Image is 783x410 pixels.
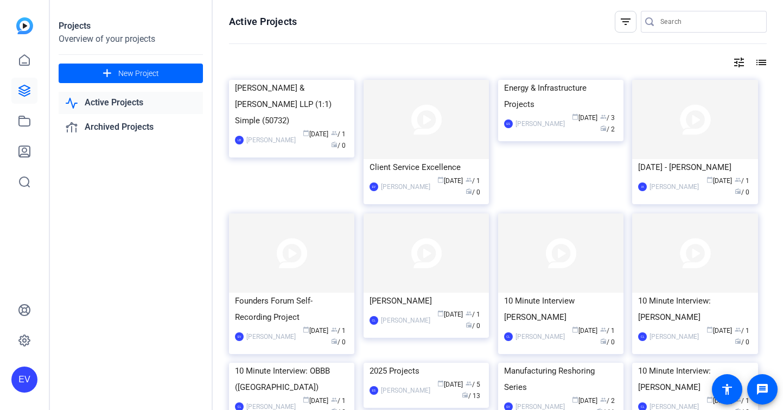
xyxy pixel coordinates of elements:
span: radio [462,392,468,398]
span: [DATE] [706,397,732,405]
span: calendar_today [303,396,309,403]
span: group [735,176,741,183]
div: [PERSON_NAME] [515,331,565,342]
div: ES [370,386,378,395]
span: / 1 [466,177,480,185]
mat-icon: add [100,67,114,80]
span: group [331,130,338,136]
span: radio [466,188,472,194]
span: / 0 [735,188,749,196]
div: [PERSON_NAME] [381,315,430,326]
div: 10 Minute Interview: [PERSON_NAME] [638,363,752,395]
span: / 1 [466,311,480,318]
span: / 5 [466,381,480,388]
div: LB [235,136,244,144]
span: calendar_today [572,396,578,403]
div: [PERSON_NAME] [650,331,699,342]
div: [PERSON_NAME] [381,385,430,396]
div: 10 Minute Interview: OBBB ([GEOGRAPHIC_DATA]) [235,363,348,395]
span: radio [331,338,338,344]
div: Energy & Infrastructure Projects [504,80,618,112]
img: blue-gradient.svg [16,17,33,34]
div: [PERSON_NAME] [246,331,296,342]
span: / 1 [331,130,346,138]
span: calendar_today [706,396,713,403]
span: radio [600,338,607,344]
span: [DATE] [303,397,328,405]
div: ES [504,119,513,128]
div: [DATE] - [PERSON_NAME] [638,159,752,175]
span: calendar_today [437,310,444,317]
span: [DATE] [572,397,597,405]
span: / 2 [600,397,615,405]
span: / 1 [735,327,749,335]
span: [DATE] [572,114,597,122]
span: / 0 [331,338,346,346]
span: group [600,113,607,120]
span: [DATE] [706,327,732,335]
div: [PERSON_NAME] [515,118,565,129]
div: 2025 Projects [370,363,483,379]
span: [DATE] [437,177,463,185]
div: Founders Forum Self-Recording Project [235,293,348,325]
input: Search [660,15,758,28]
span: [DATE] [572,327,597,335]
span: calendar_today [437,380,444,387]
span: group [600,396,607,403]
span: [DATE] [706,177,732,185]
span: / 3 [600,114,615,122]
div: 10 Minute Interview: [PERSON_NAME] [638,293,752,325]
button: New Project [59,64,203,83]
span: / 0 [466,188,480,196]
div: Manufacturing Reshoring Series [504,363,618,395]
div: 10 Minute Interview [PERSON_NAME] [504,293,618,325]
span: [DATE] [437,311,463,318]
span: / 0 [466,322,480,330]
span: radio [466,321,472,328]
span: New Project [118,68,159,79]
div: EV [11,367,37,393]
span: calendar_today [437,176,444,183]
div: [PERSON_NAME] [381,181,430,192]
span: group [735,326,741,333]
a: Archived Projects [59,116,203,138]
mat-icon: filter_list [619,15,632,28]
div: Overview of your projects [59,33,203,46]
span: group [466,310,472,317]
div: EV [370,182,378,191]
span: radio [735,188,741,194]
span: group [331,326,338,333]
h1: Active Projects [229,15,297,28]
div: CL [638,332,647,341]
span: calendar_today [706,326,713,333]
span: [DATE] [303,327,328,335]
span: / 1 [600,327,615,335]
span: / 0 [600,338,615,346]
mat-icon: accessibility [721,383,734,396]
mat-icon: list [754,56,767,69]
span: / 1 [331,397,346,405]
span: calendar_today [706,176,713,183]
span: [DATE] [437,381,463,388]
div: [PERSON_NAME] [246,135,296,146]
span: group [600,326,607,333]
span: calendar_today [572,113,578,120]
a: Active Projects [59,92,203,114]
mat-icon: message [756,383,769,396]
span: / 13 [462,392,480,400]
div: CL [370,316,378,325]
span: calendar_today [572,326,578,333]
span: [DATE] [303,130,328,138]
div: Client Service Excellence [370,159,483,175]
span: calendar_today [303,130,309,136]
div: [PERSON_NAME] [370,293,483,309]
span: / 2 [600,125,615,133]
mat-icon: tune [733,56,746,69]
span: / 0 [331,142,346,149]
span: calendar_today [303,326,309,333]
div: [PERSON_NAME] [650,181,699,192]
div: [PERSON_NAME] & [PERSON_NAME] LLP (1:1) Simple (50732) [235,80,348,129]
div: CL [504,332,513,341]
span: group [466,380,472,387]
span: radio [331,141,338,148]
